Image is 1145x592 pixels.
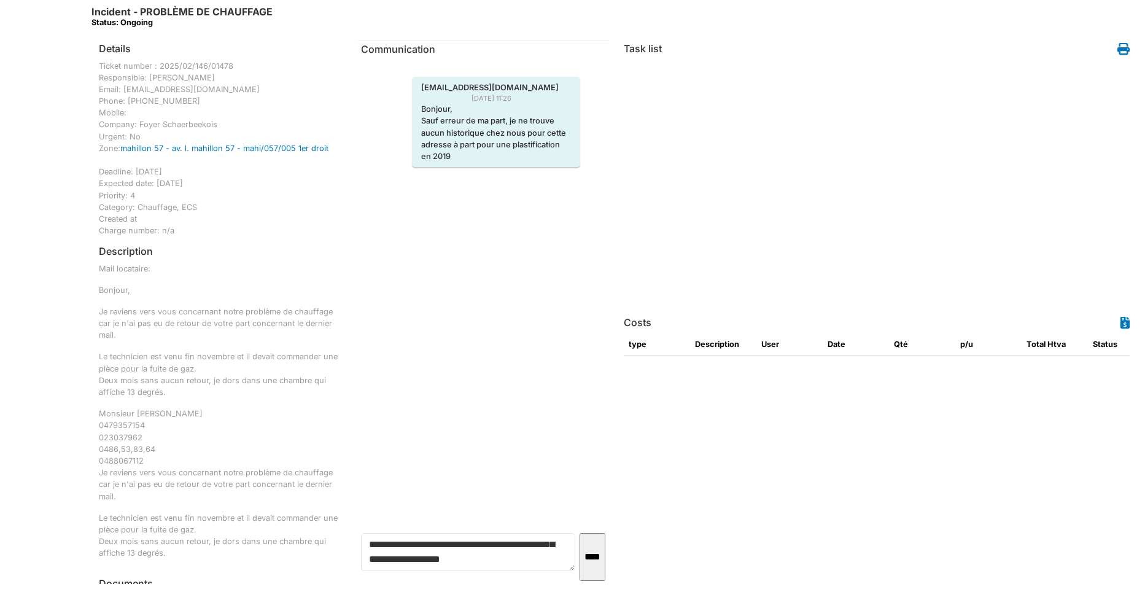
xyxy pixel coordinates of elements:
h6: Description [99,246,153,257]
p: Mail locataire: [99,263,343,275]
span: [EMAIL_ADDRESS][DOMAIN_NAME] [412,82,568,93]
span: [DATE] 11:26 [472,93,521,104]
th: p/u [955,333,1022,356]
h6: Costs [624,317,651,329]
h6: Details [99,43,131,55]
p: Monsieur [PERSON_NAME] 0479357154 023037962 0486,53,83,64 0488067112 Je reviens vers vous concern... [99,408,343,502]
div: Ticket number : 2025/02/146/01478 Responsible: [PERSON_NAME] Email: [EMAIL_ADDRESS][DOMAIN_NAME] ... [99,60,343,237]
span: translation missing: en.HTVA [1047,340,1066,349]
h6: Task list [624,43,662,55]
h6: Documents [99,578,343,590]
th: type [624,333,690,356]
p: Bonjour, [99,284,343,296]
a: mahillon 57 - av. l. mahillon 57 - mahi/057/005 1er droit [120,144,328,153]
th: Description [690,333,756,356]
th: Date [823,333,889,356]
div: Status: Ongoing [91,18,273,27]
i: Work order [1117,43,1130,55]
p: Je reviens vers vous concernant notre problème de chauffage car je n'ai pas eu de retour de votre... [99,306,343,341]
p: Le technicien est venu fin novembre et il devait commander une pièce pour la fuite de gaz. Deux m... [99,351,343,398]
span: translation missing: en.total [1027,340,1046,349]
th: Qté [889,333,955,356]
p: Bonjour, Sauf erreur de ma part, je ne trouve aucun historique chez nous pour cette adresse à par... [421,103,571,162]
h6: Incident - PROBLÈME DE CHAUFFAGE [91,6,273,28]
th: User [756,333,823,356]
span: translation missing: en.communication.communication [361,43,435,55]
p: Le technicien est venu fin novembre et il devait commander une pièce pour la fuite de gaz. Deux m... [99,512,343,559]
